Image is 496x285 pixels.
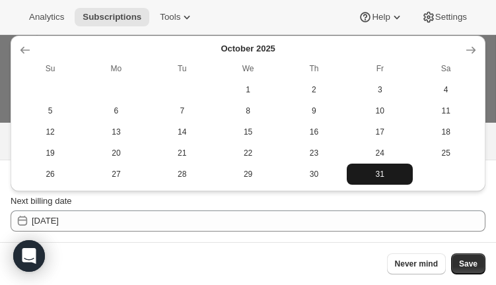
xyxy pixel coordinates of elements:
[155,148,210,158] span: 21
[215,79,281,100] button: Wednesday October 1 2025
[221,106,276,116] span: 8
[281,142,347,164] button: Thursday October 23 2025
[149,100,215,121] button: Tuesday October 7 2025
[13,240,45,272] div: Open Intercom Messenger
[160,12,180,22] span: Tools
[215,164,281,185] button: Wednesday October 29 2025
[352,148,407,158] span: 24
[17,58,83,79] th: Sunday
[152,8,201,26] button: Tools
[89,127,144,137] span: 13
[281,164,347,185] button: Thursday October 30 2025
[352,84,407,95] span: 3
[287,127,342,137] span: 16
[281,121,347,142] button: Thursday October 16 2025
[287,63,342,74] span: Th
[149,142,215,164] button: Tuesday October 21 2025
[75,8,149,26] button: Subscriptions
[287,169,342,179] span: 30
[413,142,479,164] button: Saturday October 25 2025
[215,58,281,79] th: Wednesday
[22,127,78,137] span: 12
[17,142,83,164] button: Sunday October 19 2025
[287,148,342,158] span: 23
[287,106,342,116] span: 9
[221,148,276,158] span: 22
[215,121,281,142] button: Wednesday October 15 2025
[352,127,407,137] span: 17
[352,106,407,116] span: 10
[155,106,210,116] span: 7
[215,100,281,121] button: Wednesday October 8 2025
[413,58,479,79] th: Saturday
[155,169,210,179] span: 28
[17,121,83,142] button: Sunday October 12 2025
[15,40,36,61] button: Show previous month, September 2025
[414,8,475,26] button: Settings
[149,164,215,185] button: Tuesday October 28 2025
[83,164,149,185] button: Monday October 27 2025
[149,58,215,79] th: Tuesday
[347,79,413,100] button: Friday October 3 2025
[435,12,467,22] span: Settings
[83,100,149,121] button: Monday October 6 2025
[413,121,479,142] button: Saturday October 18 2025
[221,84,276,95] span: 1
[149,121,215,142] button: Tuesday October 14 2025
[17,164,83,185] button: Sunday October 26 2025
[155,63,210,74] span: Tu
[418,127,474,137] span: 18
[83,12,141,22] span: Subscriptions
[347,121,413,142] button: Friday October 17 2025
[89,169,144,179] span: 27
[287,84,342,95] span: 2
[418,106,474,116] span: 11
[351,8,411,26] button: Help
[21,8,72,26] button: Analytics
[11,196,72,206] span: Next billing date
[83,142,149,164] button: Monday October 20 2025
[221,63,276,74] span: We
[395,259,438,269] span: Never mind
[155,127,210,137] span: 14
[89,63,144,74] span: Mo
[221,127,276,137] span: 15
[413,100,479,121] button: Saturday October 11 2025
[347,58,413,79] th: Friday
[22,106,78,116] span: 5
[22,169,78,179] span: 26
[221,169,276,179] span: 29
[22,63,78,74] span: Su
[372,12,390,22] span: Help
[17,100,83,121] button: Sunday October 5 2025
[83,58,149,79] th: Monday
[387,253,446,274] button: Never mind
[347,100,413,121] button: Friday October 10 2025
[281,79,347,100] button: Thursday October 2 2025
[460,40,481,61] button: Show next month, November 2025
[281,58,347,79] th: Thursday
[281,100,347,121] button: Thursday October 9 2025
[89,148,144,158] span: 20
[215,142,281,164] button: Wednesday October 22 2025
[347,142,413,164] button: Friday October 24 2025
[89,106,144,116] span: 6
[83,121,149,142] button: Monday October 13 2025
[459,259,478,269] span: Save
[352,63,407,74] span: Fr
[413,79,479,100] button: Saturday October 4 2025
[451,253,485,274] button: Save
[418,148,474,158] span: 25
[352,169,407,179] span: 31
[418,63,474,74] span: Sa
[347,164,413,185] button: Friday October 31 2025
[418,84,474,95] span: 4
[22,148,78,158] span: 19
[29,12,64,22] span: Analytics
